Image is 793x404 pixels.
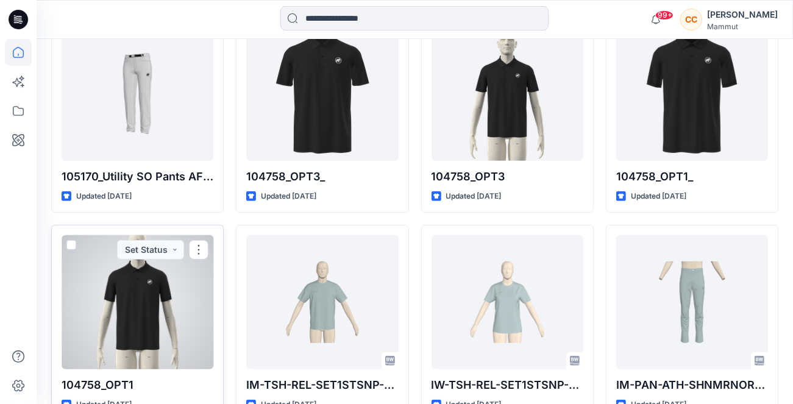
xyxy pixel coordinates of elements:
[76,190,132,203] p: Updated [DATE]
[616,27,768,161] a: 104758_OPT1_
[62,377,213,394] p: 104758_OPT1
[707,7,778,22] div: [PERSON_NAME]
[631,190,686,203] p: Updated [DATE]
[680,9,702,30] div: CC
[246,235,398,369] a: IM-TSH-REL-SET1STSNP-CRNE01-FW25
[246,377,398,394] p: IM-TSH-REL-SET1STSNP-CRNE01-FW25
[62,27,213,161] a: 105170_Utility SO Pants AF Women_P2_SS27
[446,190,502,203] p: Updated [DATE]
[655,10,674,20] span: 99+
[432,377,583,394] p: IW-TSH-REL-SET1STSNP-CRNE01-FW25
[616,235,768,369] a: IM-PAN-ATH-SHNMRNORM-NGNY01-2020
[62,235,213,369] a: 104758_OPT1
[246,27,398,161] a: 104758_OPT3_
[62,168,213,185] p: 105170_Utility SO Pants AF Women_P2_SS27
[261,190,316,203] p: Updated [DATE]
[616,168,768,185] p: 104758_OPT1_
[432,235,583,369] a: IW-TSH-REL-SET1STSNP-CRNE01-FW25
[616,377,768,394] p: IM-PAN-ATH-SHNMRNORM-NGNY01-2020
[246,168,398,185] p: 104758_OPT3_
[432,168,583,185] p: 104758_OPT3
[707,22,778,31] div: Mammut
[432,27,583,161] a: 104758_OPT3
